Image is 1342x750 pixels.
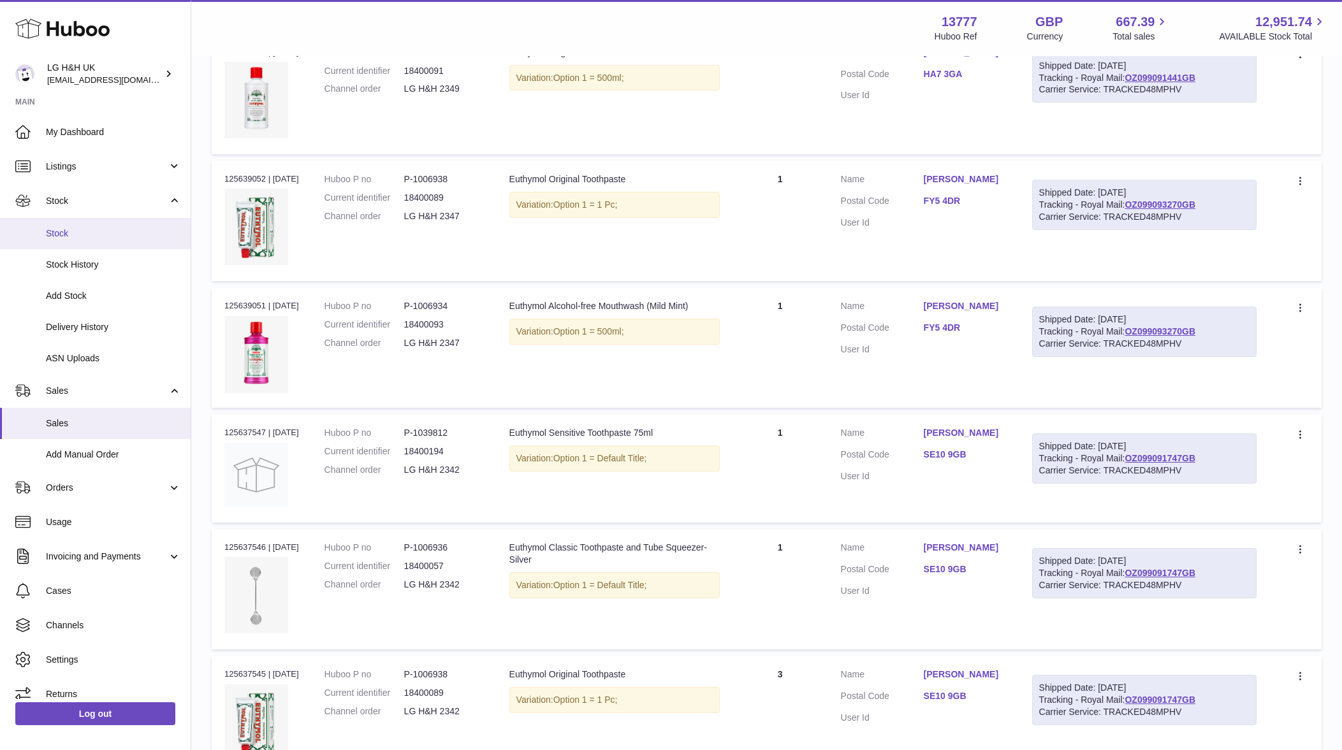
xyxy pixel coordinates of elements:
[325,210,404,222] dt: Channel order
[404,705,484,718] dd: LG H&H 2342
[509,192,720,218] div: Variation:
[325,173,404,185] dt: Huboo P no
[15,64,34,83] img: veechen@lghnh.co.uk
[509,173,720,185] div: Euthymol Original Toothpaste
[404,337,484,349] dd: LG H&H 2347
[1032,548,1257,598] div: Tracking - Royal Mail:
[1112,31,1169,43] span: Total sales
[924,449,1007,461] a: SE10 9GB
[841,712,924,724] dt: User Id
[404,668,484,681] dd: P-1006938
[924,195,1007,207] a: FY5 4DR
[1039,83,1250,96] div: Carrier Service: TRACKED48MPHV
[942,13,977,31] strong: 13777
[1039,211,1250,223] div: Carrier Service: TRACKED48MPHV
[1032,180,1257,230] div: Tracking - Royal Mail:
[1039,187,1250,199] div: Shipped Date: [DATE]
[47,75,187,85] span: [EMAIL_ADDRESS][DOMAIN_NAME]
[46,417,181,429] span: Sales
[1219,31,1327,43] span: AVAILABLE Stock Total
[46,688,181,700] span: Returns
[841,668,924,684] dt: Name
[1039,440,1250,452] div: Shipped Date: [DATE]
[553,199,618,210] span: Option 1 = 1 Pc;
[841,449,924,464] dt: Postal Code
[1125,568,1195,578] a: OZ099091747GB
[841,300,924,315] dt: Name
[1032,306,1257,357] div: Tracking - Royal Mail:
[841,195,924,210] dt: Postal Code
[1032,675,1257,725] div: Tracking - Royal Mail:
[924,690,1007,702] a: SE10 9GB
[841,690,924,705] dt: Postal Code
[1125,73,1195,83] a: OZ099091441GB
[224,542,299,553] div: 125637546 | [DATE]
[1039,706,1250,718] div: Carrier Service: TRACKED48MPHV
[325,192,404,204] dt: Current identifier
[1039,314,1250,326] div: Shipped Date: [DATE]
[46,585,181,597] span: Cases
[733,287,828,408] td: 1
[553,453,647,463] span: Option 1 = Default Title;
[404,427,484,439] dd: P-1039812
[924,542,1007,554] a: [PERSON_NAME]
[404,560,484,572] dd: 18400057
[1219,13,1327,43] a: 12,951.74 AVAILABLE Stock Total
[924,668,1007,681] a: [PERSON_NAME]
[325,668,404,681] dt: Huboo P no
[1039,579,1250,591] div: Carrier Service: TRACKED48MPHV
[1255,13,1312,31] span: 12,951.74
[841,585,924,597] dt: User Id
[46,516,181,528] span: Usage
[509,668,720,681] div: Euthymol Original Toothpaste
[325,687,404,699] dt: Current identifier
[1035,13,1063,31] strong: GBP
[325,337,404,349] dt: Channel order
[509,687,720,713] div: Variation:
[841,470,924,482] dt: User Id
[46,227,181,240] span: Stock
[841,427,924,442] dt: Name
[841,322,924,337] dt: Postal Code
[224,316,288,393] img: Euthymol_Alcohol_Free_Mild_Mint_Mouthwash_500ml.webp
[404,579,484,591] dd: LG H&H 2342
[553,580,647,590] span: Option 1 = Default Title;
[404,83,484,95] dd: LG H&H 2349
[509,319,720,345] div: Variation:
[325,319,404,331] dt: Current identifier
[224,173,299,185] div: 125639052 | [DATE]
[935,31,977,43] div: Huboo Ref
[404,65,484,77] dd: 18400091
[46,654,181,666] span: Settings
[224,300,299,312] div: 125639051 | [DATE]
[1116,13,1155,31] span: 667.39
[1039,682,1250,694] div: Shipped Date: [DATE]
[46,619,181,631] span: Channels
[1039,338,1250,350] div: Carrier Service: TRACKED48MPHV
[46,195,168,207] span: Stock
[841,343,924,356] dt: User Id
[325,83,404,95] dt: Channel order
[404,300,484,312] dd: P-1006934
[924,173,1007,185] a: [PERSON_NAME]
[509,300,720,312] div: Euthymol Alcohol-free Mouthwash (Mild Mint)
[404,319,484,331] dd: 18400093
[47,62,162,86] div: LG H&H UK
[509,65,720,91] div: Variation:
[1032,433,1257,484] div: Tracking - Royal Mail:
[509,427,720,439] div: Euthymol Sensitive Toothpaste 75ml
[404,173,484,185] dd: P-1006938
[46,482,168,494] span: Orders
[924,68,1007,80] a: HA7 3GA
[325,579,404,591] dt: Channel order
[733,414,828,522] td: 1
[1125,199,1195,210] a: OZ099093270GB
[924,322,1007,334] a: FY5 4DR
[46,551,168,563] span: Invoicing and Payments
[325,560,404,572] dt: Current identifier
[15,702,175,725] a: Log out
[404,687,484,699] dd: 18400089
[1125,326,1195,336] a: OZ099093270GB
[224,443,288,507] img: no-photo.jpg
[404,192,484,204] dd: 18400089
